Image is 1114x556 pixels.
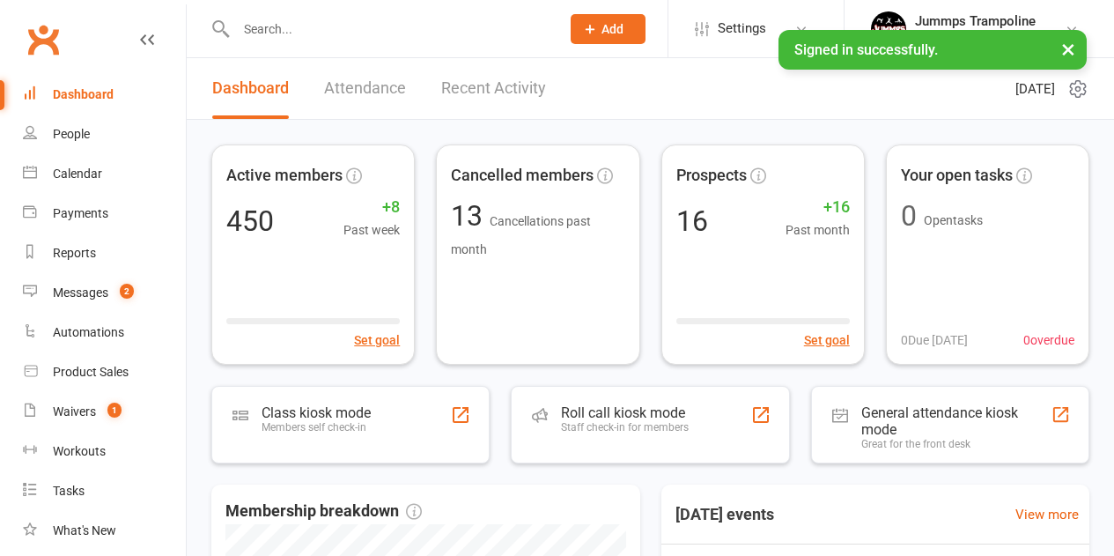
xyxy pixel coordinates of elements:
div: Jummps Parkwood Pty Ltd [915,29,1065,45]
a: Product Sales [23,352,186,392]
a: Dashboard [212,58,289,119]
div: Product Sales [53,365,129,379]
span: [DATE] [1015,78,1055,100]
span: 2 [120,284,134,299]
div: Automations [53,325,124,339]
div: Jummps Trampoline [915,13,1065,29]
a: Calendar [23,154,186,194]
div: Dashboard [53,87,114,101]
div: Workouts [53,444,106,458]
a: Messages 2 [23,273,186,313]
div: What's New [53,523,116,537]
span: +8 [343,195,400,220]
span: Cancellations past month [451,214,591,256]
div: General attendance kiosk mode [861,404,1051,438]
span: 13 [451,199,490,233]
a: Reports [23,234,186,273]
div: Members self check-in [262,421,371,434]
a: Recent Activity [441,58,546,119]
div: Tasks [53,484,85,498]
span: Past month [786,220,850,240]
div: 0 [901,202,917,230]
div: Reports [53,246,96,260]
div: Waivers [53,404,96,419]
button: × [1052,30,1084,68]
a: Workouts [23,432,186,471]
a: Dashboard [23,75,186,115]
a: Attendance [324,58,406,119]
span: 0 overdue [1023,330,1074,350]
span: Your open tasks [901,163,1013,189]
a: View more [1015,504,1079,525]
span: Add [601,22,623,36]
h3: [DATE] events [661,499,788,530]
span: Settings [718,9,766,48]
img: thumb_image1698795904.png [871,11,906,47]
button: Set goal [354,330,400,350]
a: Payments [23,194,186,234]
a: What's New [23,511,186,551]
input: Search... [231,17,548,41]
a: Automations [23,313,186,352]
a: People [23,115,186,154]
button: Add [571,14,646,44]
span: Open tasks [924,213,983,227]
a: Tasks [23,471,186,511]
span: 0 Due [DATE] [901,330,968,350]
button: Set goal [804,330,850,350]
span: Past week [343,220,400,240]
a: Clubworx [21,18,65,62]
span: Active members [226,163,343,189]
div: 450 [226,207,274,235]
a: Waivers 1 [23,392,186,432]
span: Cancelled members [451,163,594,189]
span: Prospects [676,163,747,189]
span: +16 [786,195,850,220]
div: People [53,127,90,141]
div: Calendar [53,167,102,181]
span: Membership breakdown [225,499,422,524]
span: 1 [107,403,122,418]
div: 16 [676,207,708,235]
div: Messages [53,285,108,300]
div: Great for the front desk [861,438,1051,450]
div: Class kiosk mode [262,404,371,421]
span: Signed in successfully. [794,41,938,58]
div: Roll call kiosk mode [561,404,689,421]
div: Staff check-in for members [561,421,689,434]
div: Payments [53,206,108,220]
